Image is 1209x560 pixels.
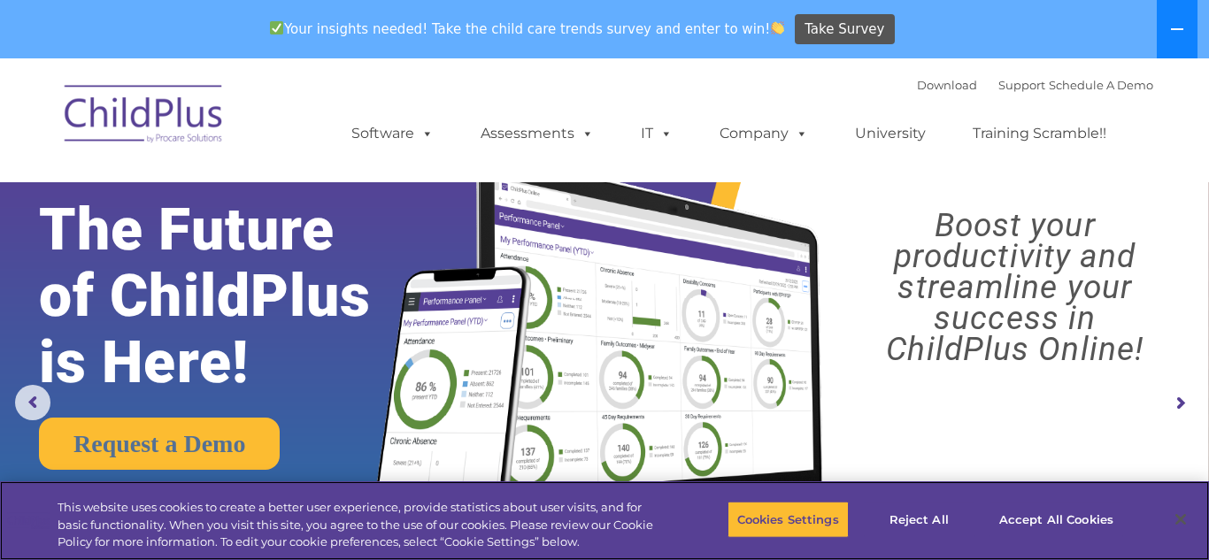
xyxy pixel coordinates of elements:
[463,116,612,151] a: Assessments
[837,116,943,151] a: University
[998,78,1045,92] a: Support
[917,78,1153,92] font: |
[836,210,1194,364] rs-layer: Boost your productivity and streamline your success in ChildPlus Online!
[246,189,321,203] span: Phone number
[623,116,690,151] a: IT
[334,116,451,151] a: Software
[56,73,233,161] img: ChildPlus by Procare Solutions
[795,14,895,45] a: Take Survey
[58,499,665,551] div: This website uses cookies to create a better user experience, provide statistics about user visit...
[728,501,849,538] button: Cookies Settings
[702,116,826,151] a: Company
[246,117,300,130] span: Last name
[771,21,784,35] img: 👏
[955,116,1124,151] a: Training Scramble!!
[39,196,425,395] rs-layer: The Future of ChildPlus is Here!
[864,501,974,538] button: Reject All
[1049,78,1153,92] a: Schedule A Demo
[1161,500,1200,539] button: Close
[917,78,977,92] a: Download
[805,14,884,45] span: Take Survey
[39,418,280,470] a: Request a Demo
[270,21,283,35] img: ✅
[262,12,792,46] span: Your insights needed! Take the child care trends survey and enter to win!
[990,501,1123,538] button: Accept All Cookies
